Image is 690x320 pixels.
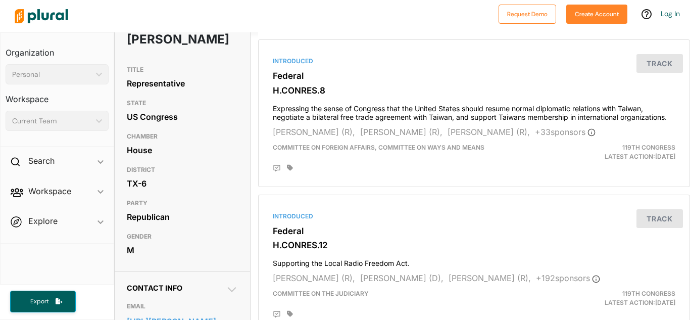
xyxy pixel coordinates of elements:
[544,143,683,161] div: Latest Action: [DATE]
[127,97,238,109] h3: STATE
[535,127,596,137] span: + 33 sponsor s
[127,109,238,124] div: US Congress
[12,116,92,126] div: Current Team
[273,254,675,268] h4: Supporting the Local Radio Freedom Act.
[10,291,76,312] button: Export
[360,273,443,283] span: [PERSON_NAME] (D),
[273,127,355,137] span: [PERSON_NAME] (R),
[273,273,355,283] span: [PERSON_NAME] (R),
[127,176,238,191] div: TX-6
[273,310,281,318] div: Add Position Statement
[449,273,531,283] span: [PERSON_NAME] (R),
[273,240,675,250] h3: H.CONRES.12
[6,38,109,60] h3: Organization
[127,231,238,243] h3: GENDER
[566,8,627,19] a: Create Account
[127,209,238,224] div: Republican
[566,5,627,24] button: Create Account
[622,290,675,297] span: 119th Congress
[273,144,484,151] span: Committee on Foreign Affairs, Committee on Ways and Means
[127,284,182,292] span: Contact Info
[127,143,238,158] div: House
[287,164,293,171] div: Add tags
[273,71,675,81] h3: Federal
[636,54,683,73] button: Track
[499,8,556,19] a: Request Demo
[448,127,530,137] span: [PERSON_NAME] (R),
[636,209,683,228] button: Track
[127,164,238,176] h3: DISTRICT
[661,9,680,18] a: Log In
[544,289,683,307] div: Latest Action: [DATE]
[273,164,281,172] div: Add Position Statement
[127,130,238,143] h3: CHAMBER
[622,144,675,151] span: 119th Congress
[273,100,675,122] h4: Expressing the sense of Congress that the United States should resume normal diplomatic relations...
[273,57,675,66] div: Introduced
[287,310,293,317] div: Add tags
[360,127,442,137] span: [PERSON_NAME] (R),
[536,273,600,283] span: + 192 sponsor s
[499,5,556,24] button: Request Demo
[273,85,675,96] h3: H.CONRES.8
[273,212,675,221] div: Introduced
[12,69,92,80] div: Personal
[28,155,55,166] h2: Search
[127,24,193,55] h1: [PERSON_NAME]
[6,84,109,107] h3: Workspace
[127,64,238,76] h3: TITLE
[273,290,369,297] span: Committee on the Judiciary
[23,297,56,306] span: Export
[127,76,238,91] div: Representative
[127,300,238,312] h3: EMAIL
[127,197,238,209] h3: PARTY
[273,226,675,236] h3: Federal
[127,243,238,258] div: M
